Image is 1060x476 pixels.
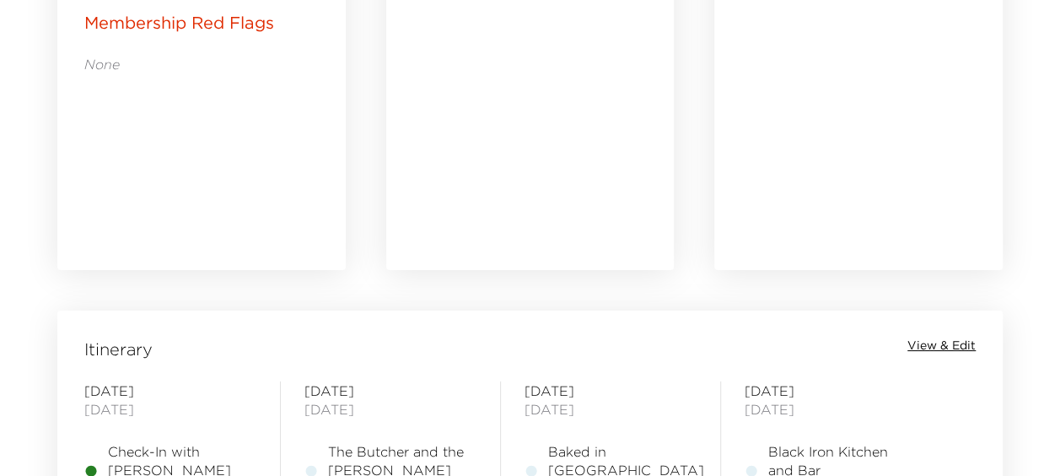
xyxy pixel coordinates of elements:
span: [DATE] [304,400,476,419]
span: [DATE] [304,381,476,400]
p: None [84,55,319,73]
span: [DATE] [84,400,256,419]
span: [DATE] [745,400,917,419]
span: [DATE] [525,400,697,419]
p: Membership Red Flags [84,11,274,35]
span: [DATE] [525,381,697,400]
button: View & Edit [907,338,976,354]
span: [DATE] [745,381,917,400]
span: [DATE] [84,381,256,400]
span: Itinerary [84,338,153,361]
